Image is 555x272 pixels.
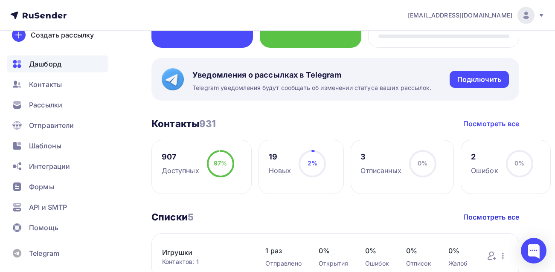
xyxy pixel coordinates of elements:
span: Telegram уведомления будут сообщать об изменении статуса ваших рассылок. [192,84,431,92]
span: 97% [214,159,227,167]
div: Доступных [162,165,199,176]
span: 1 раз [265,246,301,256]
div: Отписок [406,259,431,268]
span: Шаблоны [29,141,61,151]
div: 907 [162,152,199,162]
a: Контакты [7,76,108,93]
span: 5 [188,211,194,223]
span: [EMAIL_ADDRESS][DOMAIN_NAME] [408,11,512,20]
div: Открытия [319,259,348,268]
span: 0% [406,246,431,256]
span: Помощь [29,223,58,233]
div: Подключить [457,75,501,84]
a: [EMAIL_ADDRESS][DOMAIN_NAME] [408,7,545,24]
span: 0% [418,159,427,167]
span: API и SMTP [29,202,67,212]
div: Ошибок [471,165,498,176]
a: Дашборд [7,55,108,72]
a: Формы [7,178,108,195]
a: Шаблоны [7,137,108,154]
span: Telegram [29,248,59,258]
span: Формы [29,182,54,192]
span: Уведомления о рассылках в Telegram [192,70,431,80]
span: 0% [365,246,389,256]
div: 19 [269,152,291,162]
a: Рассылки [7,96,108,113]
span: 0% [448,246,470,256]
span: Дашборд [29,59,61,69]
div: Новых [269,165,291,176]
span: 0% [319,246,348,256]
div: 2 [471,152,498,162]
span: 931 [199,118,216,129]
span: Интеграции [29,161,70,171]
span: 0% [514,159,524,167]
a: Игрушки [162,247,248,258]
span: 2% [308,159,317,167]
span: Контакты [29,79,62,90]
div: Отправлено [265,259,301,268]
div: Контактов: 1 [162,258,248,266]
div: Отписанных [360,165,401,176]
div: Ошибок [365,259,389,268]
a: Посмотреть все [463,119,519,129]
h3: Контакты [151,118,216,130]
a: Посмотреть все [463,212,519,222]
a: Отправители [7,117,108,134]
span: Рассылки [29,100,62,110]
span: Отправители [29,120,74,130]
div: Жалоб [448,259,470,268]
div: 3 [360,152,401,162]
h3: Списки [151,211,194,223]
div: Создать рассылку [31,30,94,40]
